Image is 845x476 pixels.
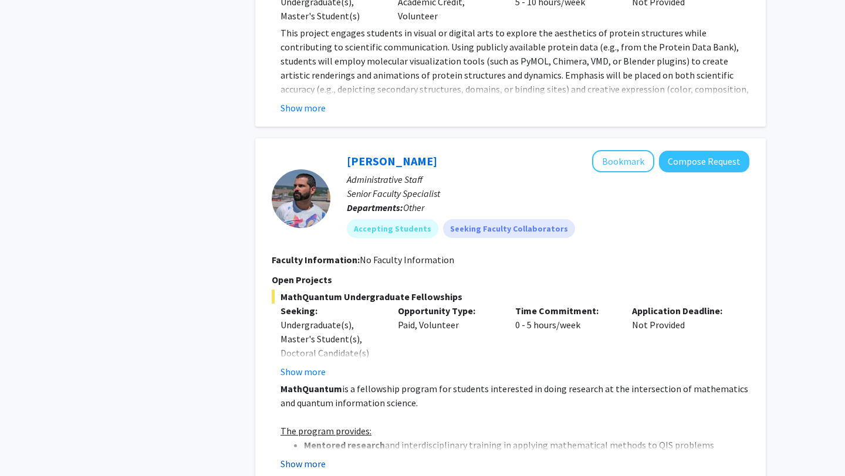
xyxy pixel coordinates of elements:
[515,304,615,318] p: Time Commitment:
[9,423,50,467] iframe: Chat
[592,150,654,172] button: Add Daniel Serrano to Bookmarks
[280,26,749,138] p: This project engages students in visual or digital arts to explore the aesthetics of protein stru...
[280,365,326,379] button: Show more
[347,219,438,238] mat-chip: Accepting Students
[347,202,403,213] b: Departments:
[280,425,371,437] u: The program provides:
[304,439,385,451] strong: Mentored research
[280,457,326,471] button: Show more
[347,154,437,168] a: [PERSON_NAME]
[272,290,749,304] span: MathQuantum Undergraduate Fellowships
[280,383,342,395] strong: MathQuantum
[623,304,741,379] div: Not Provided
[360,254,454,266] span: No Faculty Information
[280,318,380,430] div: Undergraduate(s), Master's Student(s), Doctoral Candidate(s) (PhD, MD, DMD, PharmD, etc.), Postdo...
[280,382,749,410] p: is a fellowship program for students interested in doing research at the intersection of mathemat...
[347,186,749,200] p: Senior Faculty Specialist
[347,172,749,186] p: Administrative Staff
[632,304,732,318] p: Application Deadline:
[398,304,498,318] p: Opportunity Type:
[403,202,424,213] span: Other
[389,304,506,379] div: Paid, Volunteer
[272,273,749,287] p: Open Projects
[443,219,575,238] mat-chip: Seeking Faculty Collaborators
[280,304,380,318] p: Seeking:
[659,151,749,172] button: Compose Request to Daniel Serrano
[304,438,749,452] li: and interdisciplinary training in applying mathematical methods to QIS problems
[272,254,360,266] b: Faculty Information:
[280,101,326,115] button: Show more
[506,304,624,379] div: 0 - 5 hours/week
